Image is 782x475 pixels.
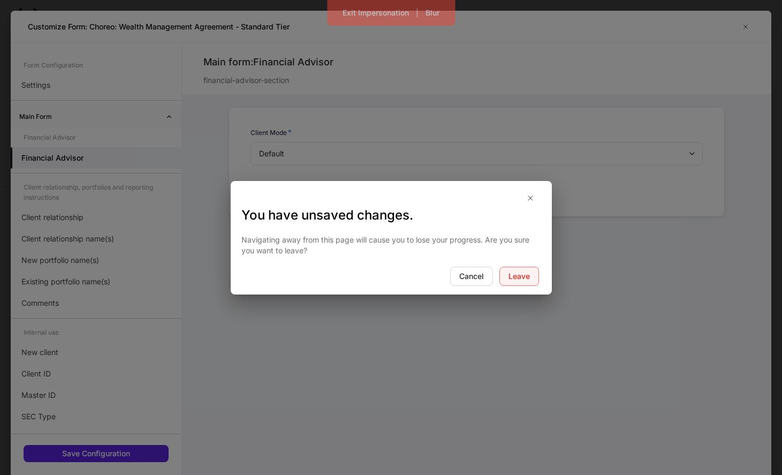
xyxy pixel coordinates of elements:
div: Blur [426,7,439,18]
p: Navigating away from this page will cause you to lose your progress. Are you sure you want to leave? [241,235,541,256]
div: Leave [508,271,530,282]
h3: You have unsaved changes. [241,207,541,224]
button: Leave [499,267,539,286]
button: Cancel [450,267,493,286]
div: Exit Impersonation [343,7,409,18]
div: Cancel [459,271,484,282]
